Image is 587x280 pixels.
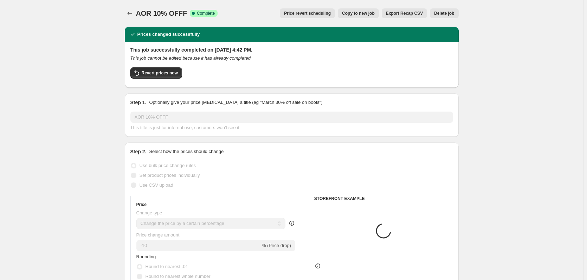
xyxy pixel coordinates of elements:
[130,125,239,130] span: This title is just for internal use, customers won't see it
[430,8,458,18] button: Delete job
[136,9,187,17] span: AOR 10% OFFF
[386,11,423,16] span: Export Recap CSV
[146,274,211,279] span: Round to nearest whole number
[137,31,200,38] h2: Prices changed successfully
[130,148,147,155] h2: Step 2.
[149,148,224,155] p: Select how the prices should change
[146,264,188,269] span: Round to nearest .01
[136,240,260,251] input: -15
[197,11,215,16] span: Complete
[136,202,147,207] h3: Price
[130,99,147,106] h2: Step 1.
[130,67,182,79] button: Revert prices now
[434,11,454,16] span: Delete job
[149,99,322,106] p: Optionally give your price [MEDICAL_DATA] a title (eg "March 30% off sale on boots")
[382,8,427,18] button: Export Recap CSV
[130,46,453,53] h2: This job successfully completed on [DATE] 4:42 PM.
[288,220,295,227] div: help
[140,163,196,168] span: Use bulk price change rules
[284,11,331,16] span: Price revert scheduling
[140,173,200,178] span: Set product prices individually
[262,243,291,248] span: % (Price drop)
[125,8,135,18] button: Price change jobs
[136,210,162,215] span: Change type
[130,112,453,123] input: 30% off holiday sale
[314,196,453,201] h6: STOREFRONT EXAMPLE
[142,70,178,76] span: Revert prices now
[280,8,335,18] button: Price revert scheduling
[338,8,379,18] button: Copy to new job
[140,182,173,188] span: Use CSV upload
[136,232,180,238] span: Price change amount
[342,11,375,16] span: Copy to new job
[136,254,156,259] span: Rounding
[130,55,252,61] i: This job cannot be edited because it has already completed.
